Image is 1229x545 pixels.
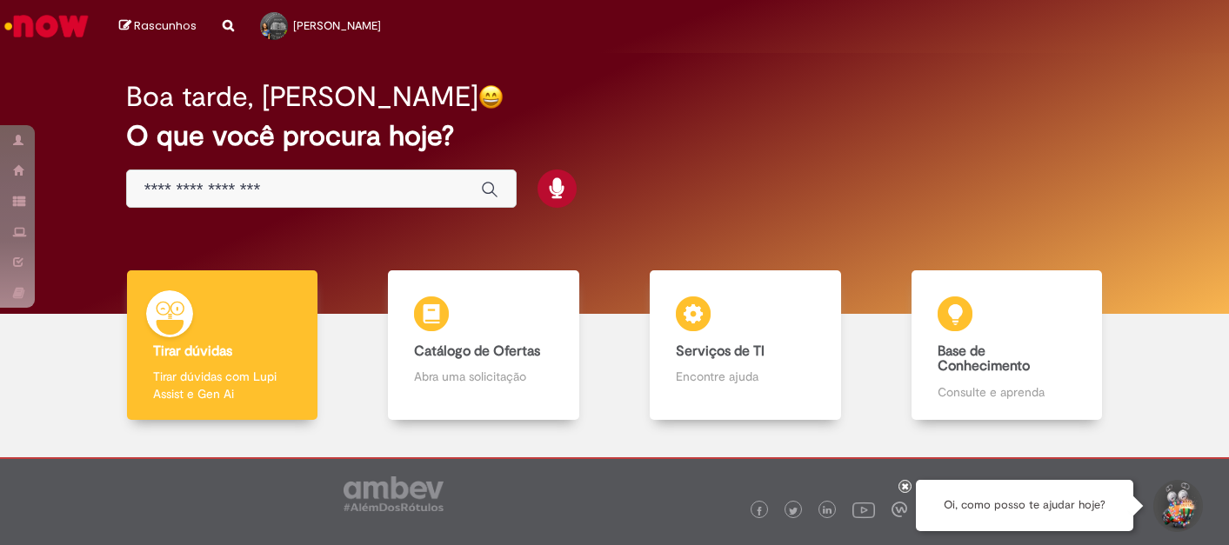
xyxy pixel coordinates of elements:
b: Tirar dúvidas [153,342,232,360]
p: Consulte e aprenda [938,383,1076,401]
h2: O que você procura hoje? [126,121,1103,151]
img: ServiceNow [2,9,91,43]
a: Serviços de TI Encontre ajuda [615,270,877,421]
div: Oi, como posso te ajudar hoje? [916,480,1133,531]
p: Encontre ajuda [676,368,814,385]
a: Rascunhos [119,18,197,35]
a: Tirar dúvidas Tirar dúvidas com Lupi Assist e Gen Ai [91,270,353,421]
img: logo_footer_twitter.png [789,507,798,515]
h2: Boa tarde, [PERSON_NAME] [126,82,478,112]
span: [PERSON_NAME] [293,18,381,33]
img: logo_footer_workplace.png [892,502,907,517]
img: logo_footer_ambev_rotulo_gray.png [344,476,444,511]
b: Base de Conhecimento [938,342,1030,376]
b: Catálogo de Ofertas [414,342,540,360]
img: logo_footer_facebook.png [755,507,764,515]
p: Abra uma solicitação [414,368,552,385]
button: Iniciar Conversa de Suporte [1151,480,1203,532]
img: happy-face.png [478,84,504,110]
b: Serviços de TI [676,342,765,360]
a: Base de Conhecimento Consulte e aprenda [876,270,1138,421]
a: Catálogo de Ofertas Abra uma solicitação [353,270,615,421]
p: Tirar dúvidas com Lupi Assist e Gen Ai [153,368,291,402]
img: logo_footer_youtube.png [852,498,875,521]
span: Rascunhos [134,17,197,34]
img: logo_footer_linkedin.png [823,506,832,516]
